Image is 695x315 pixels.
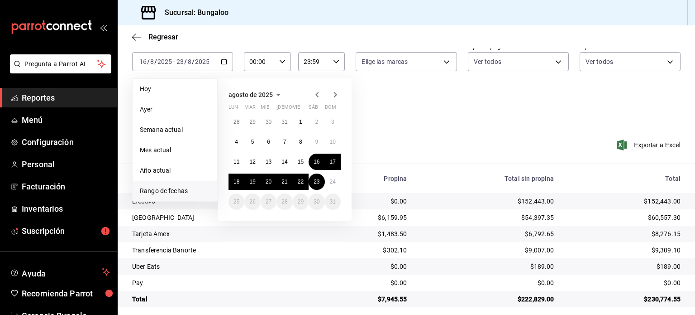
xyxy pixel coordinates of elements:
[233,179,239,185] abbr: 18 de agosto de 2025
[299,139,302,145] abbr: 8 de agosto de 2025
[157,7,228,18] h3: Sucursal: Bungaloo
[148,33,178,41] span: Regresar
[266,159,271,165] abbr: 13 de agosto de 2025
[261,104,269,114] abbr: miércoles
[173,58,175,65] span: -
[314,159,319,165] abbr: 16 de agosto de 2025
[569,213,681,222] div: $60,557.30
[309,134,324,150] button: 9 de agosto de 2025
[228,89,284,100] button: agosto de 2025
[176,58,184,65] input: --
[244,154,260,170] button: 12 de agosto de 2025
[10,54,111,73] button: Pregunta a Parrot AI
[267,139,270,145] abbr: 6 de agosto de 2025
[293,114,309,130] button: 1 de agosto de 2025
[586,57,613,66] span: Ver todos
[321,295,407,304] div: $7,945.55
[325,194,341,210] button: 31 de agosto de 2025
[261,154,276,170] button: 13 de agosto de 2025
[100,24,107,31] button: open_drawer_menu
[261,194,276,210] button: 27 de agosto de 2025
[315,119,318,125] abbr: 2 de agosto de 2025
[228,174,244,190] button: 18 de agosto de 2025
[249,119,255,125] abbr: 29 de julio de 2025
[261,174,276,190] button: 20 de agosto de 2025
[132,295,307,304] div: Total
[330,179,336,185] abbr: 24 de agosto de 2025
[6,66,111,75] a: Pregunta a Parrot AI
[281,179,287,185] abbr: 21 de agosto de 2025
[283,139,286,145] abbr: 7 de agosto de 2025
[309,104,318,114] abbr: sábado
[261,134,276,150] button: 6 de agosto de 2025
[422,295,554,304] div: $222,829.00
[187,58,192,65] input: --
[422,213,554,222] div: $54,397.35
[266,199,271,205] abbr: 27 de agosto de 2025
[249,159,255,165] abbr: 12 de agosto de 2025
[132,229,307,238] div: Tarjeta Amex
[249,199,255,205] abbr: 26 de agosto de 2025
[569,175,681,182] div: Total
[228,114,244,130] button: 28 de julio de 2025
[150,58,154,65] input: --
[132,246,307,255] div: Transferencia Banorte
[24,59,97,69] span: Pregunta a Parrot AI
[261,114,276,130] button: 30 de julio de 2025
[22,225,110,237] span: Suscripción
[276,134,292,150] button: 7 de agosto de 2025
[298,179,304,185] abbr: 22 de agosto de 2025
[147,58,150,65] span: /
[276,104,330,114] abbr: jueves
[251,139,254,145] abbr: 5 de agosto de 2025
[266,119,271,125] abbr: 30 de julio de 2025
[314,199,319,205] abbr: 30 de agosto de 2025
[309,154,324,170] button: 16 de agosto de 2025
[132,278,307,287] div: Pay
[422,229,554,238] div: $6,792.65
[619,140,681,150] button: Exportar a Excel
[233,119,239,125] abbr: 28 de julio de 2025
[309,194,324,210] button: 30 de agosto de 2025
[140,145,210,155] span: Mes actual
[569,295,681,304] div: $230,774.55
[330,139,336,145] abbr: 10 de agosto de 2025
[321,278,407,287] div: $0.00
[422,278,554,287] div: $0.00
[315,139,318,145] abbr: 9 de agosto de 2025
[362,57,408,66] span: Elige las marcas
[422,175,554,182] div: Total sin propina
[228,194,244,210] button: 25 de agosto de 2025
[569,278,681,287] div: $0.00
[228,91,273,98] span: agosto de 2025
[298,43,345,49] label: Hora fin
[22,180,110,193] span: Facturación
[422,262,554,271] div: $189.00
[154,58,157,65] span: /
[244,194,260,210] button: 26 de agosto de 2025
[293,154,309,170] button: 15 de agosto de 2025
[140,125,210,135] span: Semana actual
[132,43,233,49] label: Fecha
[195,58,210,65] input: ----
[140,166,210,175] span: Año actual
[228,104,238,114] abbr: lunes
[330,159,336,165] abbr: 17 de agosto de 2025
[293,194,309,210] button: 29 de agosto de 2025
[293,174,309,190] button: 22 de agosto de 2025
[140,105,210,114] span: Ayer
[139,58,147,65] input: --
[281,199,287,205] abbr: 28 de agosto de 2025
[314,179,319,185] abbr: 23 de agosto de 2025
[331,119,334,125] abbr: 3 de agosto de 2025
[140,186,210,196] span: Rango de fechas
[244,114,260,130] button: 29 de julio de 2025
[22,136,110,148] span: Configuración
[321,262,407,271] div: $0.00
[298,199,304,205] abbr: 29 de agosto de 2025
[244,134,260,150] button: 5 de agosto de 2025
[22,158,110,170] span: Personal
[132,262,307,271] div: Uber Eats
[422,197,554,206] div: $152,443.00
